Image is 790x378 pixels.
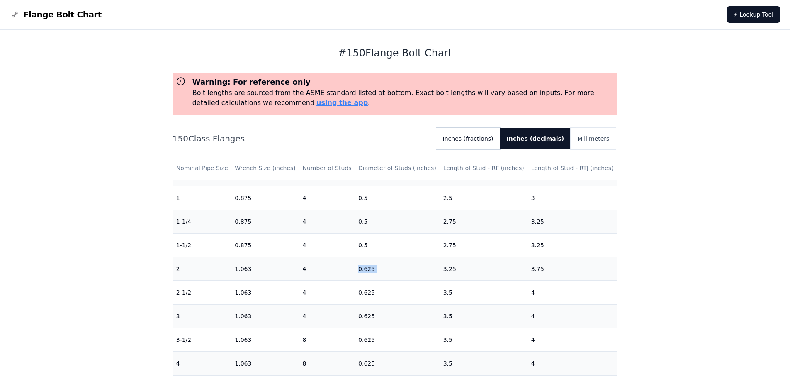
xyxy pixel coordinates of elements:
[10,10,20,20] img: Flange Bolt Chart Logo
[355,280,440,304] td: 0.625
[528,304,617,328] td: 4
[440,351,528,375] td: 3.5
[23,9,102,20] span: Flange Bolt Chart
[10,9,102,20] a: Flange Bolt Chart LogoFlange Bolt Chart
[440,210,528,233] td: 2.75
[528,328,617,351] td: 4
[355,210,440,233] td: 0.5
[355,304,440,328] td: 0.625
[299,351,355,375] td: 8
[528,257,617,280] td: 3.75
[299,210,355,233] td: 4
[299,156,355,180] th: Number of Studs
[192,88,615,108] p: Bolt lengths are sourced from the ASME standard listed at bottom. Exact bolt lengths will vary ba...
[727,6,780,23] a: ⚡ Lookup Tool
[440,156,528,180] th: Length of Stud - RF (inches)
[528,156,617,180] th: Length of Stud - RTJ (inches)
[299,257,355,280] td: 4
[173,257,232,280] td: 2
[231,210,299,233] td: 0.875
[192,76,615,88] h3: Warning: For reference only
[299,186,355,210] td: 4
[299,304,355,328] td: 4
[440,280,528,304] td: 3.5
[173,328,232,351] td: 3-1/2
[528,280,617,304] td: 4
[231,186,299,210] td: 0.875
[173,351,232,375] td: 4
[528,186,617,210] td: 3
[231,351,299,375] td: 1.063
[231,156,299,180] th: Wrench Size (inches)
[571,128,616,149] button: Millimeters
[440,186,528,210] td: 2.5
[528,233,617,257] td: 3.25
[355,328,440,351] td: 0.625
[440,257,528,280] td: 3.25
[173,156,232,180] th: Nominal Pipe Size
[436,128,500,149] button: Inches (fractions)
[173,186,232,210] td: 1
[440,233,528,257] td: 2.75
[173,304,232,328] td: 3
[231,328,299,351] td: 1.063
[440,328,528,351] td: 3.5
[355,233,440,257] td: 0.5
[231,304,299,328] td: 1.063
[173,46,618,60] h1: # 150 Flange Bolt Chart
[355,156,440,180] th: Diameter of Studs (inches)
[316,99,368,107] a: using the app
[355,186,440,210] td: 0.5
[440,304,528,328] td: 3.5
[355,351,440,375] td: 0.625
[231,233,299,257] td: 0.875
[500,128,571,149] button: Inches (decimals)
[528,210,617,233] td: 3.25
[173,233,232,257] td: 1-1/2
[355,257,440,280] td: 0.625
[173,210,232,233] td: 1-1/4
[173,280,232,304] td: 2-1/2
[173,133,430,144] h2: 150 Class Flanges
[528,351,617,375] td: 4
[299,328,355,351] td: 8
[299,233,355,257] td: 4
[231,280,299,304] td: 1.063
[231,257,299,280] td: 1.063
[299,280,355,304] td: 4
